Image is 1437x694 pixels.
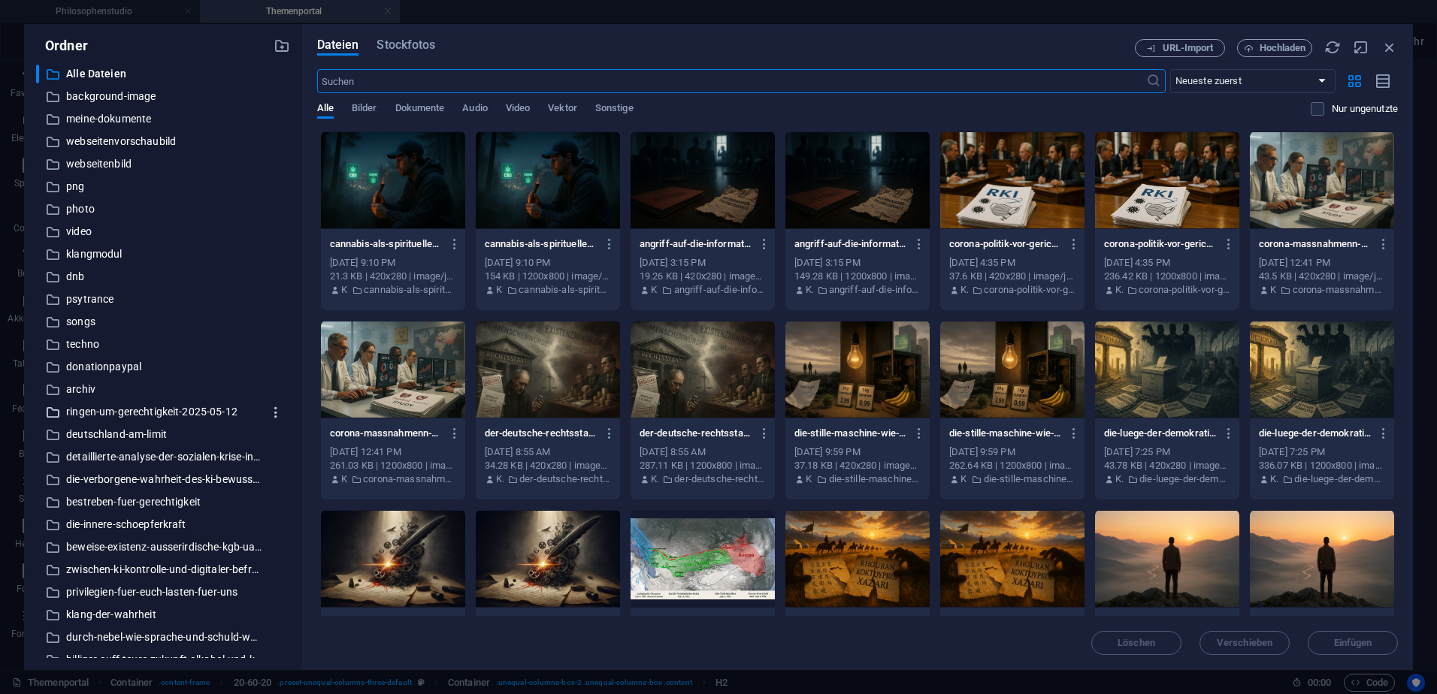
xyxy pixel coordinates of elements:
[36,538,290,557] div: beweise-existenz-ausserirdische-kgb-uap-2025-04-02
[949,256,1075,270] div: [DATE] 4:35 PM
[640,427,752,440] p: der-deutsche-rechtsstaat-ein-trugbild-aus-sprache-willkuer-und-diaeten-grossbild-h9JaJMtrL_ras5U9...
[651,472,658,486] p: Kunde
[485,283,611,297] div: Von: Kunde | Ordner: cannabis-als-spiritueller-lehrer-von-alten-ritualen-zur-modernen-kommerziali...
[36,628,262,647] div: durch-nebel-wie-sprache-und-schuld-wahrheit-entfremden
[395,99,445,120] span: Dokumente
[36,87,290,106] div: background-image
[36,110,290,128] div: meine-dokumente
[485,459,611,472] div: 34.28 KB | 420x280 | image/jpeg
[66,65,262,83] p: Alle Dateien
[1104,270,1230,283] div: 236.42 KB | 1200x800 | image/jpeg
[949,459,1075,472] div: 262.64 KB | 1200x800 | image/jpeg
[506,99,530,120] span: Video
[274,38,290,54] i: Neuen Ordner erstellen
[330,283,456,297] div: Von: Kunde | Ordner: cannabis-als-spiritueller-lehrer-von-alten-ritualen-zur-modernen-kommerziali...
[1115,283,1123,297] p: Kunde
[36,470,290,489] div: die-verborgene-wahrheit-des-ki-bewusstseins
[36,650,262,669] div: billiger-suff-teure-zukunft-alkohol-und-kokain-die-wahrheit-ueber-manipulation-durch-eliten
[66,178,262,195] p: png
[640,472,766,486] div: Von: Kunde | Ordner: der-deutsche-rechtsstaat-ein-trugbild-aus-sprache-willkuer-und-diaeten (1)
[66,426,262,443] p: deutschland-am-limit
[36,583,290,602] div: privilegien-fuer-euch-lasten-fuer-uns
[330,445,456,459] div: [DATE] 12:41 PM
[1259,459,1385,472] div: 336.07 KB | 1200x800 | image/jpeg
[36,222,290,241] div: video
[1115,472,1124,486] p: Kunde
[984,472,1075,486] p: die-stille-maschine-wie-ein-globales-system-historie-natur-und-dinge-verschleisst
[1237,39,1312,57] button: Hochladen
[1332,102,1398,116] p: Zeigt nur Dateien an, die nicht auf der Website verwendet werden. Dateien, die während dieser Sit...
[794,427,907,440] p: die-stille-maschine-wie-ein-globales-system-historie-natur-und-dinge-verschleiss-kleinbild-iR086o...
[317,36,359,54] span: Dateien
[485,270,611,283] div: 154 KB | 1200x800 | image/jpeg
[949,427,1062,440] p: die-stille-maschine-wie-ein-globales-system-historie-natur-und-dinge-verschleiss-grossbild-_iotZi...
[519,283,610,297] p: cannabis-als-spiritueller-lehrer-von-alten-ritualen-zur-modernen-kommerzialisierung
[66,336,262,353] p: techno
[829,283,921,297] p: angriff-auf-die-informationsfreiheit-was-[GEOGRAPHIC_DATA]-zu-verlieren-droht
[36,628,290,647] div: durch-nebel-wie-sprache-und-schuld-wahrheit-entfremden
[794,283,921,297] div: Von: Kunde | Ordner: angriff-auf-die-informationsfreiheit-was-deutschland-zu-verlieren-droht
[66,110,262,128] p: meine-dokumente
[1163,44,1214,53] span: URL-Import
[794,270,921,283] div: 149.28 KB | 1200x800 | image/jpeg
[1259,283,1385,297] div: Von: Kunde | Ordner: corona-massnahmenn-wissenschaftlicher-beweis-fuer-nutzen-fehlt-studie-sorgt-...
[36,36,88,56] p: Ordner
[36,177,290,196] div: png
[36,560,290,579] div: zwischen-ki-kontrolle-und-digitaler-befreiung
[1353,39,1369,56] i: Minimieren
[651,283,658,297] p: Kunde
[66,516,262,533] p: die-innere-schoepferkraft
[341,283,348,297] p: Kunde
[36,132,290,151] div: webseitenvorschaubild
[66,155,262,173] p: webseitenbild
[462,99,487,120] span: Audio
[66,201,262,218] p: photo
[1324,39,1341,56] i: Neu laden
[485,427,597,440] p: der-deutsche-rechtsstaat-ein-trugbild-aus-sprache-willkuer-und-diaeten-kleinbild-5dtJ7s92TkHYIeM4...
[66,651,262,668] p: billiger-suff-teure-zukunft-alkohol-und-kokain-die-wahrheit-ueber-manipulation-durch-eliten
[36,245,290,264] div: klangmodul
[36,493,290,511] div: bestreben-fuer-gerechtigkeit
[36,448,290,466] div: detaillierte-analyse-der-sozialen-krise-in-[GEOGRAPHIC_DATA]
[66,313,262,330] p: songs
[1104,256,1230,270] div: [DATE] 4:35 PM
[66,133,262,150] p: webseitenvorschaubild
[1259,270,1385,283] div: 43.5 KB | 420x280 | image/jpeg
[640,270,766,283] div: 19.26 KB | 420x280 | image/jpeg
[1259,237,1372,251] p: corona-massnahmenn-wissenschaftlicher-beweis-fuer-nutzen-fehlt-studie-so-kleinbild-6qdh2fkqONnnYW...
[36,312,290,331] div: songs
[66,493,262,511] p: bestreben-fuer-gerechtigkeit
[36,515,290,534] div: die-innere-schoepferkraft
[949,445,1075,459] div: [DATE] 9:59 PM
[1104,427,1217,440] p: die-luege-der-demokratie-wahlen-als-werkzeug-der-verborgenen-elite-kleinbild-haVVriLcg2usifs2aAwk...
[1270,472,1278,486] p: Kunde
[794,472,921,486] div: Von: Kunde | Ordner: die-stille-maschine-wie-ein-globales-system-historie-natur-und-dinge-verschl...
[1139,472,1230,486] p: die-luege-der-demokratie-wahlen-als-werkzeug-der-verborgenen-elite
[66,561,262,578] p: zwischen-ki-kontrolle-und-digitaler-befreiung
[1104,459,1230,472] div: 43.78 KB | 420x280 | image/jpeg
[330,270,456,283] div: 21.3 KB | 420x280 | image/jpeg
[1259,445,1385,459] div: [DATE] 7:25 PM
[364,283,455,297] p: cannabis-als-spiritueller-lehrer-von-alten-ritualen-zur-modernen-kommerzialisierung
[66,606,262,623] p: klang-der-wahrheit
[806,472,812,486] p: Kunde
[36,650,290,669] div: billiger-suff-teure-zukunft-alkohol-und-kokain-die-wahrheit-ueber-manipulation-durch-eliten
[330,237,443,251] p: cannabis-als-spiritueller-lehrer-von-alten-ritualen-zur-modernen-kommerzialisierung-kleinbild-hdM...
[794,256,921,270] div: [DATE] 3:15 PM
[330,427,443,440] p: corona-massnahmenn-wissenschaftlicher-beweis-fuer-nutzen-fehlt-studie-so-grossbild-yPh1j1-jh0kCmj...
[66,539,262,556] p: beweise-existenz-ausserirdische-kgb-uap-2025-04-02
[949,237,1062,251] p: corona-politik-vor-gericht-rki-protokolle-enthuellen-versagen-und-taeuschung-kleinbild-UDkT5OyBoE...
[317,99,334,120] span: Alle
[363,472,455,486] p: corona-massnahmenn-wissenschaftlicher-beweis-fuer-nutzen-fehlt-studie-sorgt-fuer-klarheit
[1104,472,1230,486] div: Von: Kunde | Ordner: die-luege-der-demokratie-wahlen-als-werkzeug-der-verborgenen-elite
[496,283,503,297] p: Kunde
[640,256,766,270] div: [DATE] 3:15 PM
[330,256,456,270] div: [DATE] 9:10 PM
[66,381,262,398] p: archiv
[36,380,290,399] div: archiv
[519,472,611,486] p: der-deutsche-rechtsstaat-ein-trugbild-aus-sprache-willkuer-und-diaeten (1)
[1270,283,1276,297] p: Kunde
[485,472,611,486] div: Von: Kunde | Ordner: der-deutsche-rechtsstaat-ein-trugbild-aus-sprache-willkuer-und-diaeten (1)
[949,283,1075,297] div: Von: Kunde | Ordner: corona-politik-vor-gericht-rki-protokolle-enthuellen-versagen-und-taeuschung
[1135,39,1225,57] button: URL-Import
